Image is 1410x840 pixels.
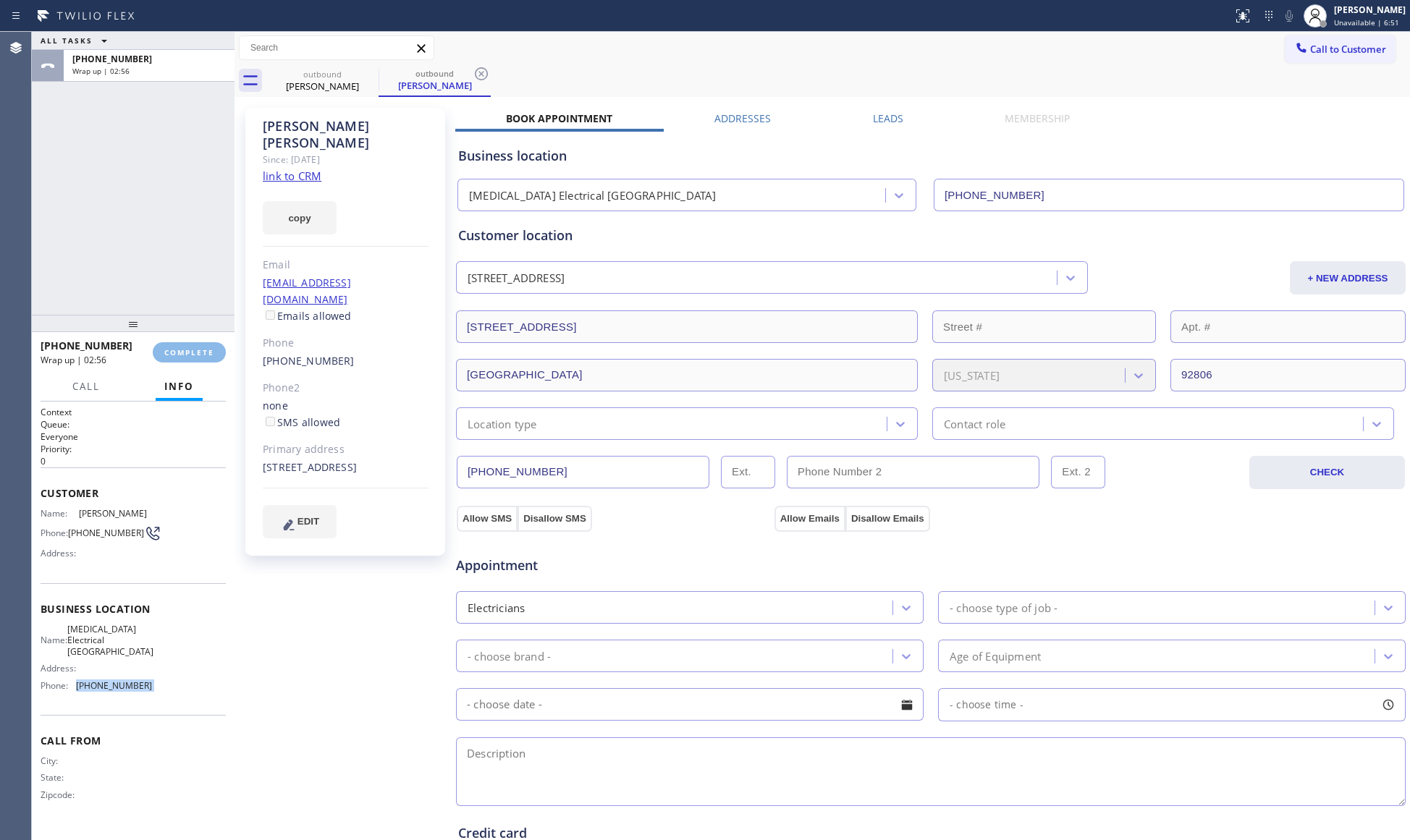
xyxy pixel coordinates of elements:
span: Name: [41,635,67,645]
div: Since: [DATE] [263,151,429,168]
div: none [263,398,429,431]
input: Street # [932,310,1156,343]
p: Everyone [41,430,226,443]
span: [PHONE_NUMBER] [72,53,152,65]
span: City: [41,755,79,766]
input: Phone Number 2 [787,456,1039,488]
button: Call to Customer [1285,35,1396,63]
input: Address [456,310,918,343]
span: Wrap up | 02:56 [41,354,106,366]
label: Leads [873,111,903,125]
button: Mute [1279,6,1299,26]
a: link to CRM [263,169,321,183]
span: Info [164,380,194,393]
div: - choose brand - [468,648,551,664]
span: Call From [41,734,226,747]
div: William SAL [268,64,377,97]
div: outbound [268,69,377,80]
button: Disallow SMS [518,506,592,532]
div: outbound [380,68,489,79]
input: Emails allowed [266,310,275,320]
div: [MEDICAL_DATA] Electrical [GEOGRAPHIC_DATA] [469,187,717,204]
div: - choose type of job - [950,599,1057,616]
div: [STREET_ADDRESS] [468,270,565,287]
div: Phone [263,335,429,352]
span: [PHONE_NUMBER] [76,680,152,691]
span: Appointment [456,556,771,575]
a: [EMAIL_ADDRESS][DOMAIN_NAME] [263,276,351,306]
button: CHECK [1249,456,1405,489]
div: [PERSON_NAME] [380,79,489,92]
div: Email [263,257,429,273]
span: Zipcode: [41,789,79,800]
input: - choose date - [456,688,924,721]
h1: Context [41,406,226,418]
div: Primary address [263,441,429,458]
button: ALL TASKS [32,32,122,49]
button: + NEW ADDRESS [1290,261,1406,294]
div: Location type [468,415,537,432]
span: [PHONE_NUMBER] [68,527,144,538]
input: SMS allowed [266,417,275,426]
span: Call [72,380,100,393]
div: [STREET_ADDRESS] [263,459,429,476]
div: Age of Equipment [950,648,1041,664]
label: Addresses [714,111,771,125]
span: - choose time - [950,697,1023,711]
div: Business location [458,146,1403,166]
button: Call [64,373,109,401]
a: [PHONE_NUMBER] [263,354,355,368]
input: Ext. 2 [1051,456,1105,488]
span: [PERSON_NAME] [79,508,151,519]
label: Membership [1005,111,1070,125]
button: Disallow Emails [845,506,930,532]
div: [PERSON_NAME] [PERSON_NAME] [263,118,429,151]
span: [MEDICAL_DATA] Electrical [GEOGRAPHIC_DATA] [67,624,153,657]
p: 0 [41,455,226,467]
div: Customer location [458,226,1403,245]
span: ALL TASKS [41,35,93,46]
div: William SAL [380,64,489,96]
button: EDIT [263,505,337,538]
input: City [456,359,918,391]
span: [PHONE_NUMBER] [41,339,132,352]
span: Name: [41,508,79,519]
span: Address: [41,663,79,674]
div: Electricians [468,599,525,616]
span: Unavailable | 6:51 [1334,17,1399,27]
span: EDIT [297,516,319,527]
span: Business location [41,602,226,616]
span: State: [41,772,79,783]
span: COMPLETE [164,347,214,357]
button: COMPLETE [153,342,226,362]
button: Info [156,373,203,401]
span: Customer [41,486,226,500]
span: Address: [41,548,79,559]
input: Phone Number [934,179,1404,211]
input: Ext. [721,456,775,488]
div: [PERSON_NAME] [268,80,377,93]
div: Contact role [944,415,1005,432]
button: Allow SMS [457,506,518,532]
input: ZIP [1170,359,1406,391]
div: Phone2 [263,380,429,396]
input: Apt. # [1170,310,1406,343]
input: Phone Number [457,456,709,488]
h2: Queue: [41,418,226,430]
span: Phone: [41,527,68,538]
h2: Priority: [41,443,226,455]
div: [PERSON_NAME] [1334,4,1406,16]
span: Call to Customer [1310,43,1386,56]
button: Allow Emails [774,506,845,532]
label: Emails allowed [263,309,352,323]
label: Book Appointment [506,111,612,125]
span: Wrap up | 02:56 [72,66,130,76]
label: SMS allowed [263,415,340,429]
input: Search [240,36,434,59]
button: copy [263,201,337,234]
span: Phone: [41,680,76,691]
